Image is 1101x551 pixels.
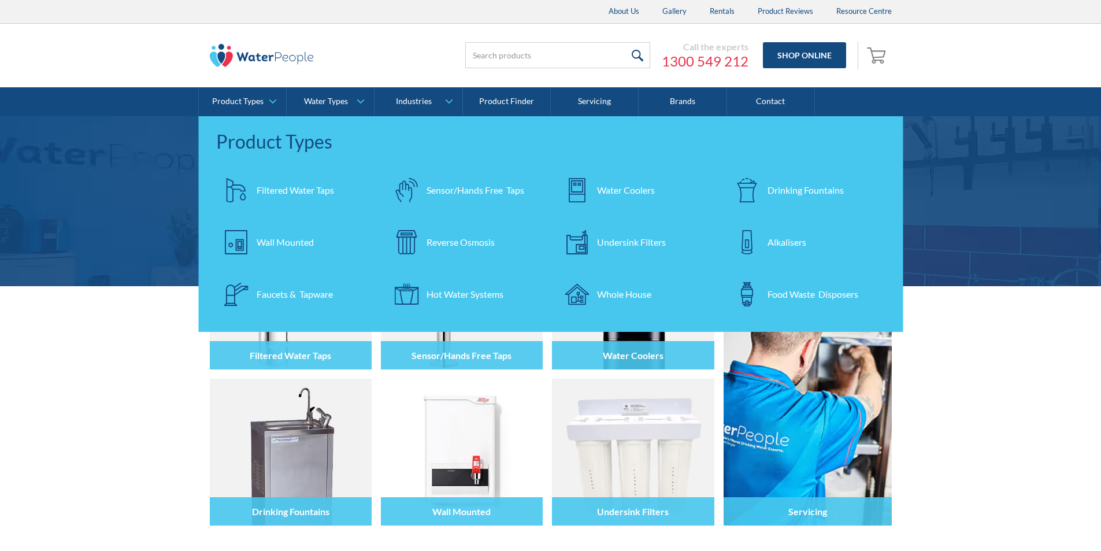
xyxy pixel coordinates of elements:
[552,379,714,526] img: Undersink Filters
[386,170,545,210] a: Sensor/Hands Free Taps
[662,53,748,70] a: 1300 549 212
[557,170,716,210] a: Water Coolers
[639,87,726,116] a: Brands
[463,87,551,116] a: Product Finder
[210,44,314,67] img: The Water People
[427,287,503,301] div: Hot Water Systems
[768,287,858,301] div: Food Waste Disposers
[727,274,886,315] a: Food Waste Disposers
[216,170,375,210] a: Filtered Water Taps
[727,222,886,262] a: Alkalisers
[603,350,663,361] h4: Water Coolers
[768,183,844,197] div: Drinking Fountains
[210,379,372,526] img: Drinking Fountains
[212,97,264,106] div: Product Types
[216,274,375,315] a: Faucets & Tapware
[216,222,375,262] a: Wall Mounted
[304,97,348,106] div: Water Types
[252,506,329,517] h4: Drinking Fountains
[396,97,432,106] div: Industries
[727,170,886,210] a: Drinking Fountains
[216,128,886,156] div: Product Types
[381,379,543,526] img: Wall Mounted
[597,183,655,197] div: Water Coolers
[257,183,334,197] div: Filtered Water Taps
[597,235,666,249] div: Undersink Filters
[412,350,511,361] h4: Sensor/Hands Free Taps
[199,116,903,332] nav: Product Types
[427,183,524,197] div: Sensor/Hands Free Taps
[257,287,333,301] div: Faucets & Tapware
[386,274,545,315] a: Hot Water Systems
[864,42,892,69] a: Open empty cart
[287,87,374,116] a: Water Types
[199,87,286,116] a: Product Types
[597,506,669,517] h4: Undersink Filters
[250,350,331,361] h4: Filtered Water Taps
[465,42,650,68] input: Search products
[427,235,495,249] div: Reverse Osmosis
[788,506,827,517] h4: Servicing
[768,235,806,249] div: Alkalisers
[763,42,846,68] a: Shop Online
[662,41,748,53] div: Call the experts
[551,87,639,116] a: Servicing
[727,87,815,116] a: Contact
[724,223,892,526] a: Servicing
[257,235,314,249] div: Wall Mounted
[386,222,545,262] a: Reverse Osmosis
[432,506,491,517] h4: Wall Mounted
[375,87,462,116] a: Industries
[557,222,716,262] a: Undersink Filters
[557,274,716,315] a: Whole House
[597,287,651,301] div: Whole House
[867,46,889,64] img: shopping cart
